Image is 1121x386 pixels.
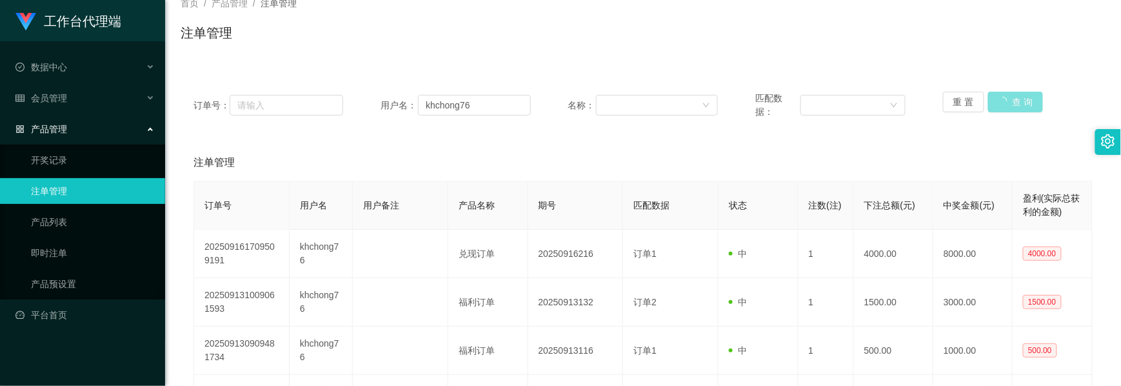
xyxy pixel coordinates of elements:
input: 请输入 [230,95,343,116]
i: 图标: setting [1101,134,1115,148]
td: 福利订单 [448,327,528,375]
input: 请输入 [418,95,531,116]
a: 图标: dashboard平台首页 [15,302,155,328]
a: 注单管理 [31,178,155,204]
td: 8000.00 [933,230,1013,278]
span: 产品管理 [15,124,67,134]
span: 匹配数据 [633,200,670,210]
span: 会员管理 [15,93,67,103]
span: 盈利(实际总获利的金额) [1023,193,1080,217]
span: 产品名称 [459,200,495,210]
span: 订单号 [204,200,232,210]
td: khchong76 [290,327,353,375]
td: 202509161709509191 [194,230,290,278]
span: 用户名 [300,200,327,210]
td: 3000.00 [933,278,1013,327]
td: 4000.00 [854,230,933,278]
span: 1500.00 [1023,295,1061,309]
h1: 工作台代理端 [44,1,121,42]
a: 产品列表 [31,209,155,235]
h1: 注单管理 [181,23,232,43]
button: 重 置 [943,92,984,112]
span: 中 [729,249,747,259]
i: 图标: down [702,101,710,110]
i: 图标: down [890,101,898,110]
span: 订单2 [633,297,657,307]
td: 1500.00 [854,278,933,327]
td: 20250916216 [528,230,624,278]
span: 匹配数据： [755,92,800,119]
a: 开奖记录 [31,147,155,173]
td: 500.00 [854,327,933,375]
span: 订单1 [633,345,657,356]
i: 图标: check-circle-o [15,63,25,72]
td: 202509131009061593 [194,278,290,327]
img: logo.9652507e.png [15,13,36,31]
span: 注数(注) [809,200,842,210]
span: 名称： [568,99,596,112]
td: khchong76 [290,230,353,278]
td: 202509130909481734 [194,327,290,375]
td: khchong76 [290,278,353,327]
td: 1 [799,230,854,278]
a: 工作台代理端 [15,15,121,26]
td: 1 [799,278,854,327]
a: 即时注单 [31,240,155,266]
span: 状态 [729,200,747,210]
td: 20250913116 [528,327,624,375]
span: 500.00 [1023,343,1057,358]
i: 图标: appstore-o [15,125,25,134]
span: 订单1 [633,249,657,259]
span: 中 [729,297,747,307]
span: 数据中心 [15,62,67,72]
td: 1000.00 [933,327,1013,375]
span: 订单号： [193,99,230,112]
span: 中奖金额(元) [944,200,995,210]
span: 用户名： [381,99,418,112]
span: 期号 [539,200,557,210]
span: 中 [729,345,747,356]
span: 下注总额(元) [864,200,915,210]
a: 产品预设置 [31,271,155,297]
span: 用户备注 [363,200,399,210]
span: 注单管理 [193,155,235,170]
td: 兑现订单 [448,230,528,278]
span: 4000.00 [1023,247,1061,261]
td: 福利订单 [448,278,528,327]
i: 图标: table [15,94,25,103]
td: 1 [799,327,854,375]
td: 20250913132 [528,278,624,327]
